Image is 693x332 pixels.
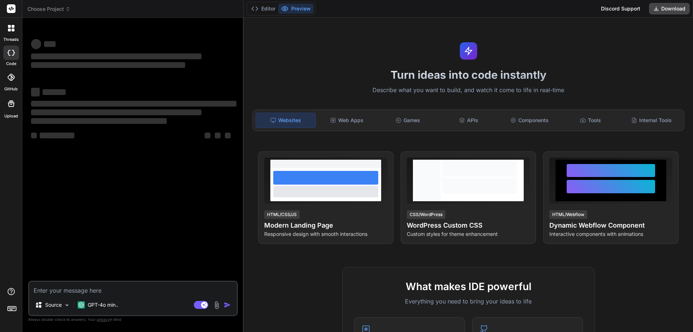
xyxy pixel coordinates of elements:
[225,133,231,138] span: ‌
[31,109,201,115] span: ‌
[597,3,645,14] div: Discord Support
[549,220,672,230] h4: Dynamic Webflow Component
[407,210,445,219] div: CSS/WordPress
[31,101,236,107] span: ‌
[31,118,167,124] span: ‌
[64,302,70,308] img: Pick Models
[27,5,70,13] span: Choose Project
[31,88,40,96] span: ‌
[622,113,681,128] div: Internal Tools
[549,210,587,219] div: HTML/Webflow
[31,133,37,138] span: ‌
[317,113,377,128] div: Web Apps
[439,113,498,128] div: APIs
[407,230,530,238] p: Custom styles for theme enhancement
[407,220,530,230] h4: WordPress Custom CSS
[500,113,559,128] div: Components
[28,316,238,323] p: Always double-check its answers. Your in Bind
[248,68,689,81] h1: Turn ideas into code instantly
[40,133,74,138] span: ‌
[97,317,110,322] span: privacy
[264,210,300,219] div: HTML/CSS/JS
[378,113,438,128] div: Games
[3,36,19,43] label: threads
[31,39,41,49] span: ‌
[264,220,387,230] h4: Modern Landing Page
[649,3,690,14] button: Download
[78,301,85,309] img: GPT-4o mini
[88,301,118,309] p: GPT-4o min..
[354,297,583,306] p: Everything you need to bring your ideas to life
[4,113,18,119] label: Upload
[256,113,316,128] div: Websites
[31,62,185,68] span: ‌
[248,86,689,95] p: Describe what you want to build, and watch it come to life in real-time
[31,53,201,59] span: ‌
[248,4,278,14] button: Editor
[561,113,620,128] div: Tools
[43,89,66,95] span: ‌
[354,279,583,294] h2: What makes IDE powerful
[549,230,672,238] p: Interactive components with animations
[6,61,16,67] label: code
[205,133,210,138] span: ‌
[264,230,387,238] p: Responsive design with smooth interactions
[278,4,314,14] button: Preview
[4,86,18,92] label: GitHub
[215,133,221,138] span: ‌
[45,301,62,309] p: Source
[213,301,221,309] img: attachment
[224,301,231,309] img: icon
[44,41,56,47] span: ‌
